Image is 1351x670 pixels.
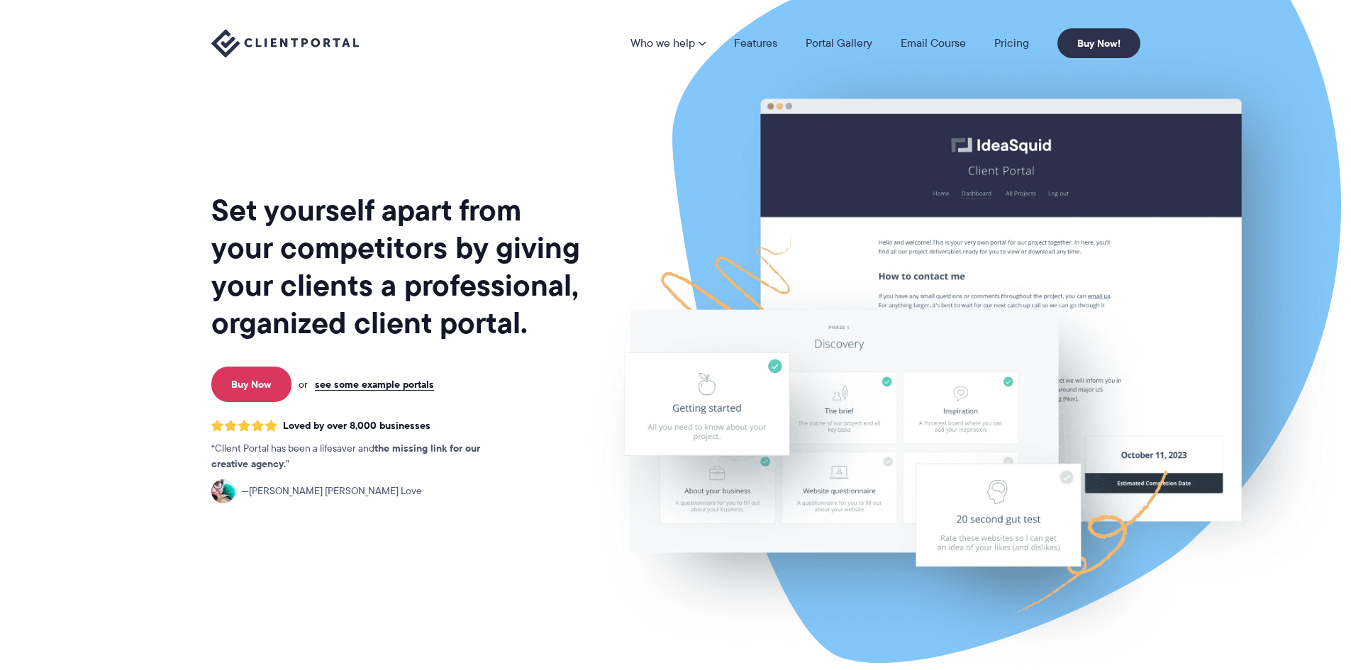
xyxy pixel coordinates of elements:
[1057,28,1140,58] a: Buy Now!
[994,38,1029,49] a: Pricing
[211,367,291,402] a: Buy Now
[299,378,308,391] span: or
[211,440,480,471] strong: the missing link for our creative agency
[241,484,422,499] span: [PERSON_NAME] [PERSON_NAME] Love
[283,420,430,432] span: Loved by over 8,000 businesses
[315,378,434,391] a: see some example portals
[211,441,509,472] p: Client Portal has been a lifesaver and .
[734,38,777,49] a: Features
[630,38,706,49] a: Who we help
[806,38,872,49] a: Portal Gallery
[901,38,966,49] a: Email Course
[211,191,583,342] h1: Set yourself apart from your competitors by giving your clients a professional, organized client ...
